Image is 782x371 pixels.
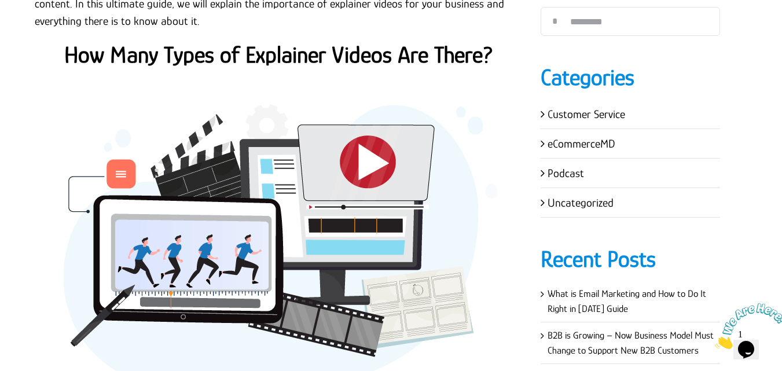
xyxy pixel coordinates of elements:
a: B2B is Growing – Now Business Model Must Change to Support New B2B Customers [548,330,714,356]
h4: Recent Posts [541,244,720,275]
a: Uncategorized [548,196,614,209]
a: What is Email Marketing and How to Do It Right in [DATE] Guide [548,288,706,314]
input: Search [541,7,570,36]
strong: How Many Types of Explainer Videos Are There? [64,42,493,68]
input: Search... [541,7,720,36]
a: Podcast [548,167,584,179]
a: eCommerceMD [548,137,615,150]
img: Chat attention grabber [5,5,76,50]
h4: Categories [541,62,720,93]
iframe: chat widget [710,299,782,354]
span: 1 [5,5,9,14]
a: Customer Service [548,108,625,120]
